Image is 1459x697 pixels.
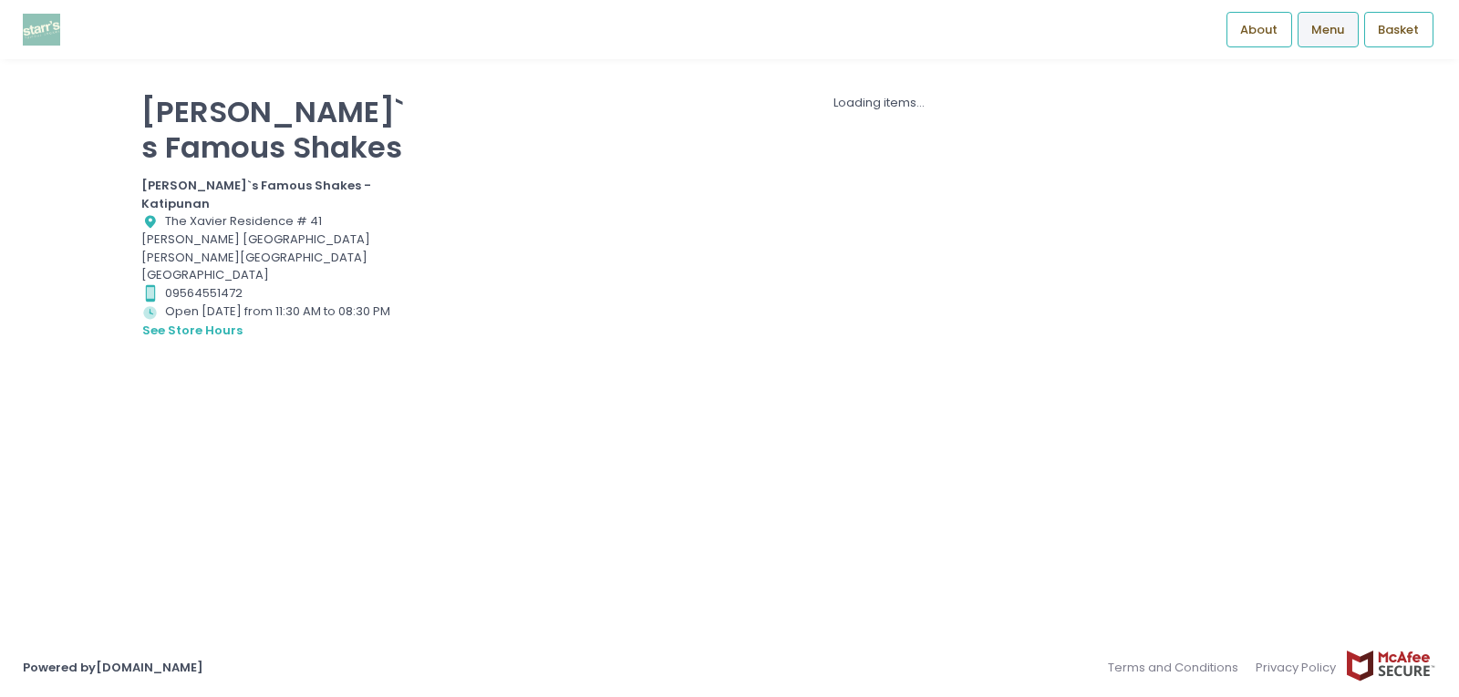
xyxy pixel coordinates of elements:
span: Menu [1311,21,1344,39]
a: Powered by[DOMAIN_NAME] [23,659,203,676]
span: About [1240,21,1278,39]
div: Open [DATE] from 11:30 AM to 08:30 PM [141,302,419,341]
a: Terms and Conditions [1108,650,1247,685]
a: Menu [1298,12,1359,46]
button: see store hours [141,321,243,341]
p: [PERSON_NAME]`s Famous Shakes [141,94,419,165]
div: The Xavier Residence # 41 [PERSON_NAME] [GEOGRAPHIC_DATA][PERSON_NAME][GEOGRAPHIC_DATA] [GEOGRAPH... [141,212,419,284]
b: [PERSON_NAME]`s Famous Shakes - Katipunan [141,177,371,212]
span: Basket [1378,21,1419,39]
img: mcafee-secure [1345,650,1436,682]
div: Loading items... [441,94,1318,112]
a: Privacy Policy [1247,650,1346,685]
a: About [1226,12,1292,46]
div: 09564551472 [141,284,419,302]
img: logo [23,14,60,46]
